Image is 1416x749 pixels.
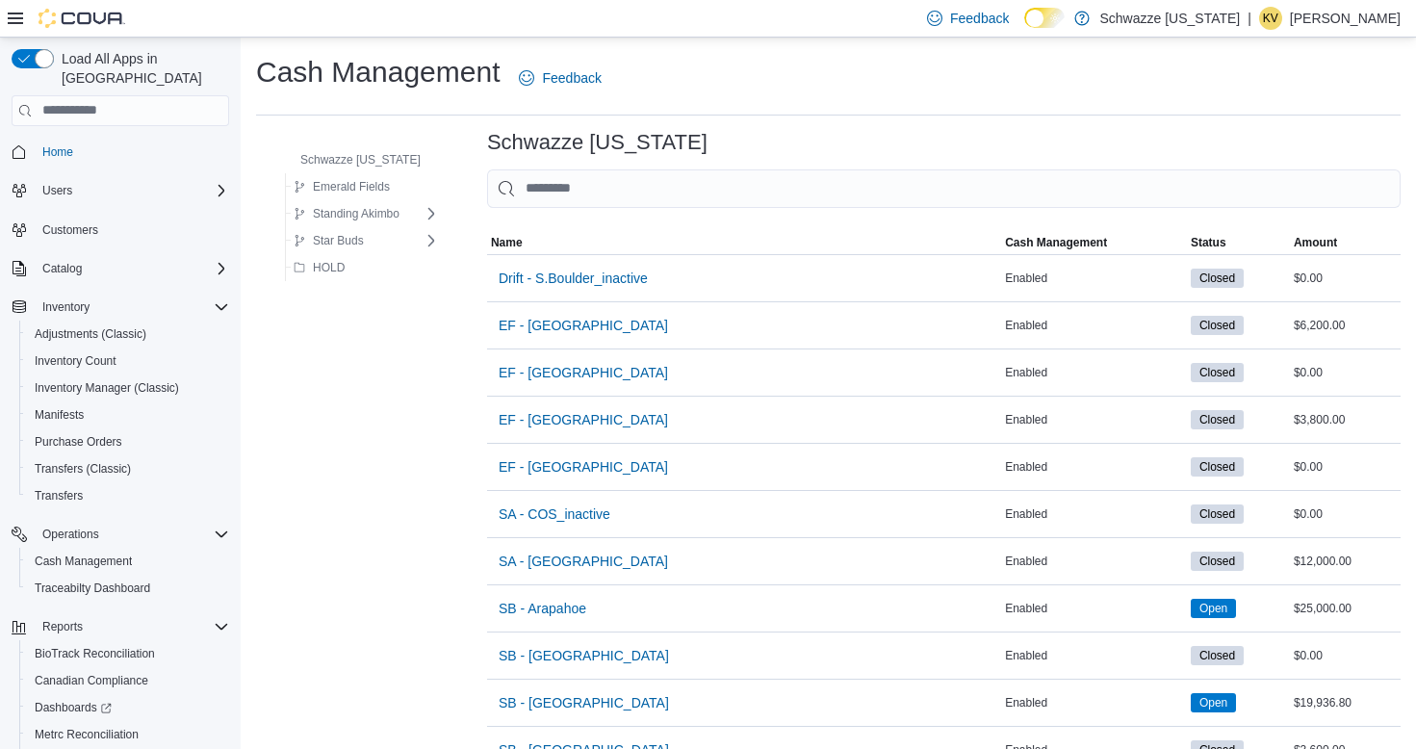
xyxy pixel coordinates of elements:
span: BioTrack Reconciliation [27,642,229,665]
span: Customers [35,218,229,242]
span: EF - [GEOGRAPHIC_DATA] [499,410,668,429]
a: Purchase Orders [27,430,130,453]
span: SA - [GEOGRAPHIC_DATA] [499,552,668,571]
div: Enabled [1001,597,1187,620]
div: Enabled [1001,408,1187,431]
span: Transfers (Classic) [35,461,131,477]
span: Feedback [950,9,1009,28]
span: Adjustments (Classic) [35,326,146,342]
span: Purchase Orders [27,430,229,453]
div: Enabled [1001,267,1187,290]
span: Inventory Manager (Classic) [27,376,229,400]
button: EF - [GEOGRAPHIC_DATA] [491,306,676,345]
span: Closed [1191,316,1244,335]
span: EF - [GEOGRAPHIC_DATA] [499,316,668,335]
button: Standing Akimbo [286,202,407,225]
span: BioTrack Reconciliation [35,646,155,661]
span: Operations [42,527,99,542]
button: Canadian Compliance [19,667,237,694]
h1: Cash Management [256,53,500,91]
button: BioTrack Reconciliation [19,640,237,667]
div: $0.00 [1290,267,1401,290]
p: | [1248,7,1251,30]
div: Enabled [1001,644,1187,667]
span: Schwazze [US_STATE] [300,152,421,168]
button: Traceabilty Dashboard [19,575,237,602]
a: Cash Management [27,550,140,573]
span: Inventory Count [35,353,116,369]
img: Cova [39,9,125,28]
span: Standing Akimbo [313,206,399,221]
span: Adjustments (Classic) [27,323,229,346]
span: Traceabilty Dashboard [27,577,229,600]
span: Closed [1199,458,1235,476]
span: Reports [35,615,229,638]
span: Closed [1191,552,1244,571]
span: Inventory [35,296,229,319]
span: Home [35,140,229,164]
div: Enabled [1001,503,1187,526]
span: Open [1199,694,1227,711]
span: Users [42,183,72,198]
a: BioTrack Reconciliation [27,642,163,665]
button: Drift - S.Boulder_inactive [491,259,656,297]
button: Name [487,231,1001,254]
a: Dashboards [27,696,119,719]
button: SA - COS_inactive [491,495,618,533]
button: Users [35,179,80,202]
span: Canadian Compliance [35,673,148,688]
span: Catalog [35,257,229,280]
button: Star Buds [286,229,372,252]
button: SB - [GEOGRAPHIC_DATA] [491,636,677,675]
button: Customers [4,216,237,244]
div: $6,200.00 [1290,314,1401,337]
button: Catalog [35,257,90,280]
span: Canadian Compliance [27,669,229,692]
span: Operations [35,523,229,546]
button: Home [4,138,237,166]
a: Inventory Manager (Classic) [27,376,187,400]
span: Transfers [35,488,83,504]
button: Inventory [4,294,237,321]
a: Metrc Reconciliation [27,723,146,746]
div: Enabled [1001,550,1187,573]
button: Status [1187,231,1290,254]
button: Reports [4,613,237,640]
span: Amount [1294,235,1337,250]
span: Purchase Orders [35,434,122,450]
span: Customers [42,222,98,238]
div: Enabled [1001,691,1187,714]
span: Cash Management [27,550,229,573]
a: Manifests [27,403,91,426]
span: Emerald Fields [313,179,390,194]
button: Transfers (Classic) [19,455,237,482]
span: Closed [1191,269,1244,288]
button: Cash Management [1001,231,1187,254]
span: Cash Management [35,554,132,569]
a: Canadian Compliance [27,669,156,692]
span: Transfers [27,484,229,507]
button: Manifests [19,401,237,428]
button: SA - [GEOGRAPHIC_DATA] [491,542,676,581]
button: Transfers [19,482,237,509]
span: Closed [1199,364,1235,381]
span: Closed [1199,505,1235,523]
button: Catalog [4,255,237,282]
span: Closed [1191,363,1244,382]
button: Amount [1290,231,1401,254]
button: Operations [4,521,237,548]
a: Adjustments (Classic) [27,323,154,346]
div: $12,000.00 [1290,550,1401,573]
span: Load All Apps in [GEOGRAPHIC_DATA] [54,49,229,88]
a: Transfers (Classic) [27,457,139,480]
span: Metrc Reconciliation [35,727,139,742]
div: Enabled [1001,314,1187,337]
button: Inventory [35,296,97,319]
a: Home [35,141,81,164]
span: Closed [1199,317,1235,334]
span: Star Buds [313,233,364,248]
span: Open [1191,599,1236,618]
span: Status [1191,235,1226,250]
a: Customers [35,219,106,242]
button: HOLD [286,256,352,279]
